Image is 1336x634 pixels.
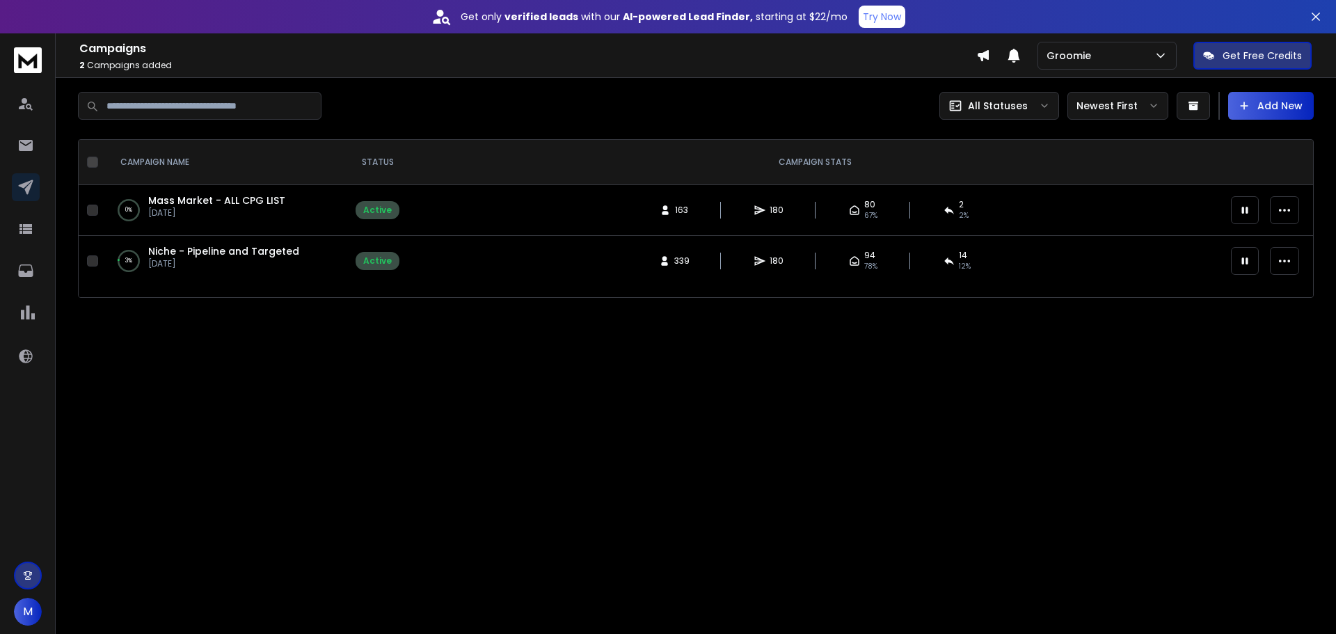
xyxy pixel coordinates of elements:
[461,10,848,24] p: Get only with our starting at $22/mo
[770,205,784,216] span: 180
[14,598,42,626] button: M
[363,205,392,216] div: Active
[770,255,784,267] span: 180
[79,60,976,71] p: Campaigns added
[125,254,132,268] p: 3 %
[863,10,901,24] p: Try Now
[104,140,347,185] th: CAMPAIGN NAME
[79,59,85,71] span: 2
[959,199,964,210] span: 2
[864,261,877,272] span: 78 %
[504,10,578,24] strong: verified leads
[1047,49,1097,63] p: Groomie
[959,210,969,221] span: 2 %
[1223,49,1302,63] p: Get Free Credits
[864,199,875,210] span: 80
[959,250,967,261] span: 14
[148,207,285,219] p: [DATE]
[859,6,905,28] button: Try Now
[959,261,971,272] span: 12 %
[674,255,690,267] span: 339
[125,203,132,217] p: 0 %
[148,193,285,207] a: Mass Market - ALL CPG LIST
[675,205,689,216] span: 163
[104,236,347,287] td: 3%Niche - Pipeline and Targeted[DATE]
[1193,42,1312,70] button: Get Free Credits
[864,210,877,221] span: 67 %
[623,10,753,24] strong: AI-powered Lead Finder,
[968,99,1028,113] p: All Statuses
[79,40,976,57] h1: Campaigns
[14,47,42,73] img: logo
[347,140,408,185] th: STATUS
[148,244,299,258] a: Niche - Pipeline and Targeted
[104,185,347,236] td: 0%Mass Market - ALL CPG LIST[DATE]
[408,140,1223,185] th: CAMPAIGN STATS
[1228,92,1314,120] button: Add New
[148,258,299,269] p: [DATE]
[1067,92,1168,120] button: Newest First
[864,250,875,261] span: 94
[363,255,392,267] div: Active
